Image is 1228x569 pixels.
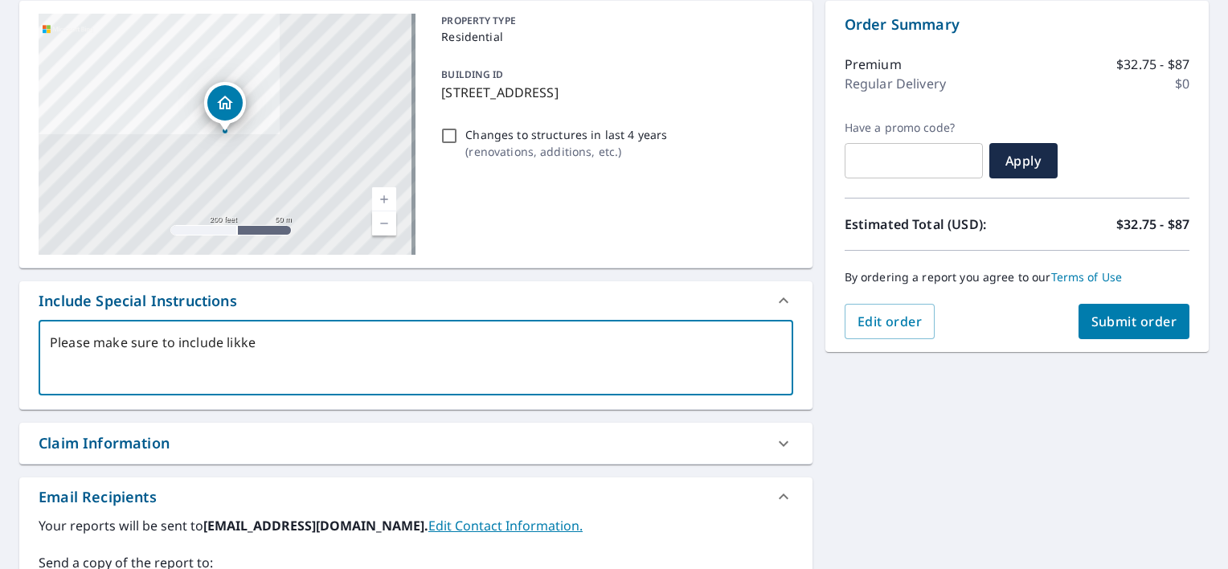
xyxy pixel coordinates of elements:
[1175,74,1189,93] p: $0
[1116,215,1189,234] p: $32.75 - $87
[465,126,667,143] p: Changes to structures in last 4 years
[1079,304,1190,339] button: Submit order
[203,517,428,534] b: [EMAIL_ADDRESS][DOMAIN_NAME].
[1002,152,1045,170] span: Apply
[441,83,786,102] p: [STREET_ADDRESS]
[845,74,946,93] p: Regular Delivery
[441,28,786,45] p: Residential
[50,335,782,381] textarea: Please make sure to include likke
[845,270,1189,284] p: By ordering a report you agree to our
[441,14,786,28] p: PROPERTY TYPE
[19,423,813,464] div: Claim Information
[428,517,583,534] a: EditContactInfo
[204,82,246,132] div: Dropped pin, building 1, Residential property, 636 ELBOW DR SW CALGARY AB T2S2H7
[39,516,793,535] label: Your reports will be sent to
[465,143,667,160] p: ( renovations, additions, etc. )
[441,68,503,81] p: BUILDING ID
[858,313,923,330] span: Edit order
[989,143,1058,178] button: Apply
[1091,313,1177,330] span: Submit order
[372,211,396,235] a: Current Level 17, Zoom Out
[372,187,396,211] a: Current Level 17, Zoom In
[1051,269,1123,284] a: Terms of Use
[19,281,813,320] div: Include Special Instructions
[845,55,902,74] p: Premium
[845,215,1017,234] p: Estimated Total (USD):
[19,477,813,516] div: Email Recipients
[845,121,983,135] label: Have a promo code?
[1116,55,1189,74] p: $32.75 - $87
[39,486,157,508] div: Email Recipients
[39,290,237,312] div: Include Special Instructions
[845,14,1189,35] p: Order Summary
[39,432,170,454] div: Claim Information
[845,304,935,339] button: Edit order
